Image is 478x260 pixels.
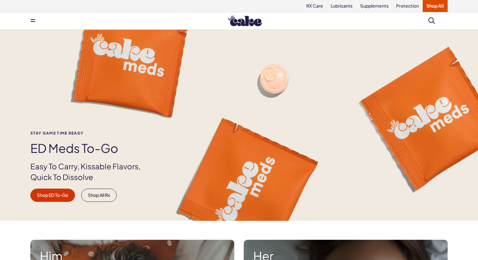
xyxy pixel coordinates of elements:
[81,189,117,202] a: Shop All Rx
[30,131,151,135] span: Stay Game time ready
[228,15,262,26] img: Hello Cake
[30,161,151,182] p: Easy To Carry, Kissable Flavors, Quick To Dissolve
[30,189,75,202] a: Shop ED To-Go
[30,142,151,155] h1: ED Meds to-go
